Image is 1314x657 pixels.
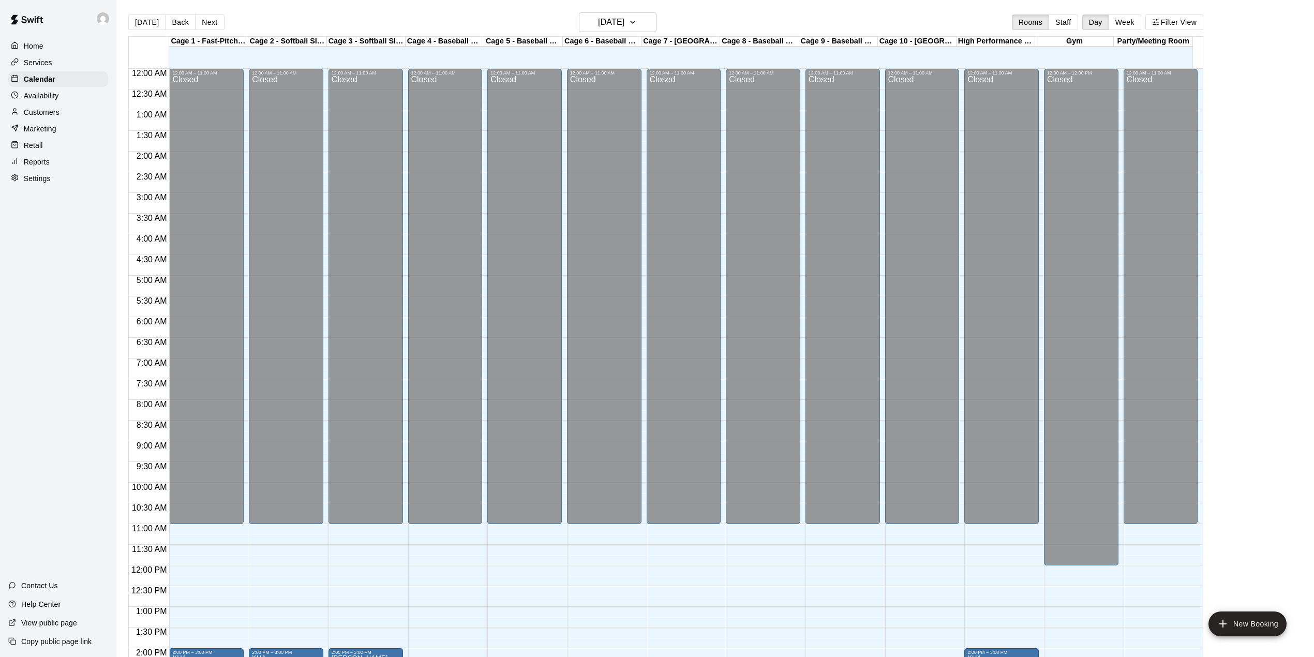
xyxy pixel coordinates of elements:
span: 11:30 AM [129,545,170,554]
p: Settings [24,173,51,184]
div: Closed [252,76,320,528]
button: Filter View [1145,14,1203,30]
button: Week [1109,14,1141,30]
span: 11:00 AM [129,524,170,533]
button: Back [165,14,196,30]
div: 12:00 AM – 11:00 AM: Closed [805,69,880,524]
div: 12:00 AM – 11:00 AM [967,70,1036,76]
span: 12:30 AM [129,89,170,98]
div: Closed [570,76,638,528]
span: 7:30 AM [134,379,170,388]
div: 12:00 AM – 11:00 AM: Closed [169,69,244,524]
div: Joe Florio [95,8,116,29]
span: 1:00 PM [133,607,170,616]
a: Customers [8,104,108,120]
a: Home [8,38,108,54]
span: 2:00 AM [134,152,170,160]
div: Gym [1035,37,1114,47]
div: Cage 1 - Fast-Pitch Machine and Automatic Baseball Hack Attack Pitching Machine [169,37,248,47]
div: 2:00 PM – 3:00 PM [967,650,1036,655]
div: Cage 3 - Softball Slo-pitch Iron [PERSON_NAME] & Baseball Pitching Machine [327,37,406,47]
p: Home [24,41,43,51]
div: Cage 5 - Baseball Pitching Machine [484,37,563,47]
span: 4:30 AM [134,255,170,264]
p: Services [24,57,52,68]
p: Availability [24,91,59,101]
span: 6:30 AM [134,338,170,347]
button: add [1208,611,1287,636]
div: Cage 7 - [GEOGRAPHIC_DATA] [641,37,720,47]
span: 1:30 AM [134,131,170,140]
span: 8:30 AM [134,421,170,429]
div: Cage 6 - Baseball Pitching Machine [563,37,641,47]
div: Closed [650,76,718,528]
span: 5:00 AM [134,276,170,285]
div: 12:00 AM – 12:00 PM [1047,70,1115,76]
button: Next [195,14,224,30]
span: 7:00 AM [134,359,170,367]
button: Day [1082,14,1109,30]
span: 9:00 AM [134,441,170,450]
div: Closed [1047,76,1115,569]
div: Cage 2 - Softball Slo-pitch Iron [PERSON_NAME] & Hack Attack Baseball Pitching Machine [248,37,327,47]
div: 12:00 AM – 11:00 AM [650,70,718,76]
div: Closed [490,76,559,528]
a: Retail [8,138,108,153]
div: 12:00 AM – 11:00 AM [888,70,957,76]
a: Availability [8,88,108,103]
div: 12:00 AM – 11:00 AM: Closed [1124,69,1198,524]
div: Closed [809,76,877,528]
div: Closed [729,76,797,528]
div: 12:00 AM – 11:00 AM [729,70,797,76]
span: 2:00 PM [133,648,170,657]
div: Cage 4 - Baseball Pitching Machine [406,37,484,47]
div: High Performance Lane [957,37,1035,47]
div: Closed [411,76,480,528]
button: Staff [1049,14,1078,30]
div: 12:00 AM – 11:00 AM [411,70,480,76]
p: Calendar [24,74,55,84]
a: Marketing [8,121,108,137]
a: Reports [8,154,108,170]
div: 12:00 AM – 11:00 AM [490,70,559,76]
button: Rooms [1012,14,1049,30]
div: Party/Meeting Room [1114,37,1192,47]
div: 12:00 AM – 12:00 PM: Closed [1044,69,1118,565]
p: Copy public page link [21,636,92,647]
div: Cage 9 - Baseball Pitching Machine / [GEOGRAPHIC_DATA] [799,37,878,47]
div: Closed [888,76,957,528]
button: [DATE] [579,12,656,32]
div: Closed [172,76,241,528]
span: 3:30 AM [134,214,170,222]
p: Help Center [21,599,61,609]
div: 12:00 AM – 11:00 AM: Closed [328,69,403,524]
h6: [DATE] [598,15,624,29]
span: 3:00 AM [134,193,170,202]
a: Services [8,55,108,70]
span: 4:00 AM [134,234,170,243]
div: Closed [332,76,400,528]
span: 6:00 AM [134,317,170,326]
a: Settings [8,171,108,186]
p: Retail [24,140,43,151]
span: 2:30 AM [134,172,170,181]
p: Marketing [24,124,56,134]
div: 12:00 AM – 11:00 AM [252,70,320,76]
div: Cage 10 - [GEOGRAPHIC_DATA] [878,37,957,47]
p: Contact Us [21,580,58,591]
span: 12:30 PM [129,586,169,595]
img: Joe Florio [97,12,109,25]
p: Customers [24,107,59,117]
div: 12:00 AM – 11:00 AM: Closed [567,69,641,524]
div: 12:00 AM – 11:00 AM [1127,70,1195,76]
div: 12:00 AM – 11:00 AM: Closed [726,69,800,524]
span: 9:30 AM [134,462,170,471]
